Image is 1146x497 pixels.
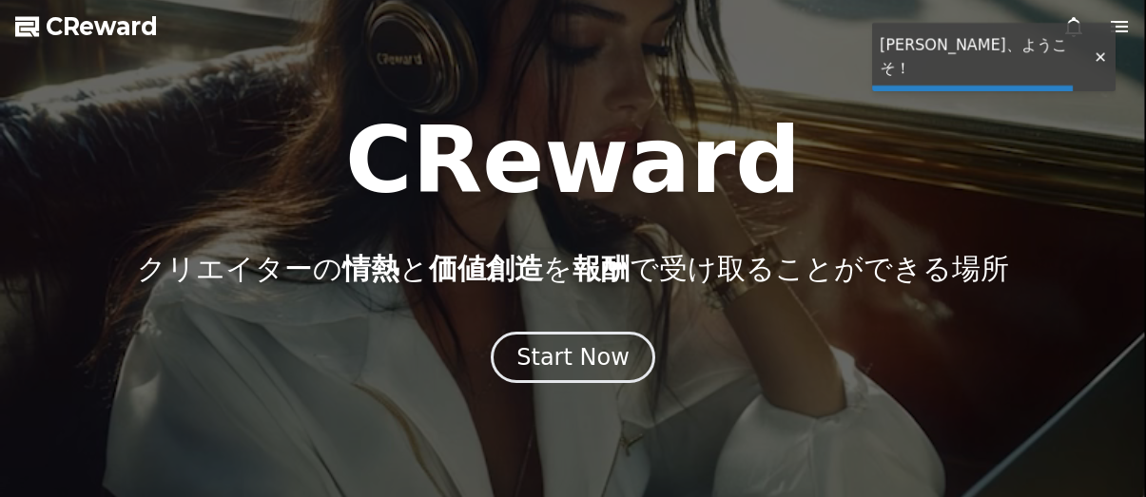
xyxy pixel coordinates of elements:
[15,11,158,42] a: CReward
[491,351,655,369] a: Start Now
[516,342,630,373] div: Start Now
[137,252,1009,286] p: クリエイターの と を で受け取ることができる場所
[46,11,158,42] span: CReward
[429,252,543,285] span: 価値創造
[342,252,399,285] span: 情熱
[345,115,801,206] h1: CReward
[573,252,630,285] span: 報酬
[491,332,655,383] button: Start Now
